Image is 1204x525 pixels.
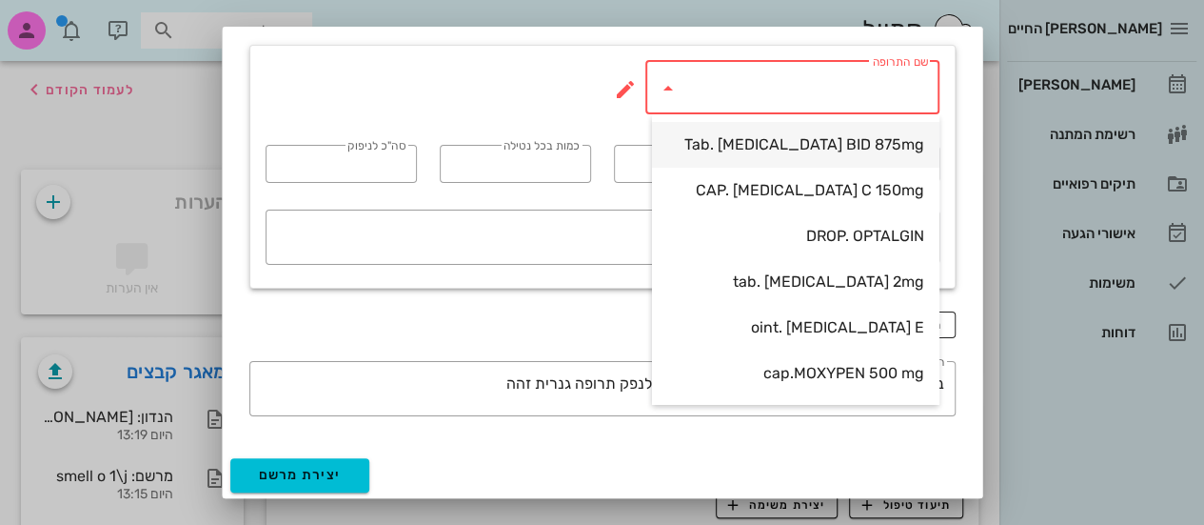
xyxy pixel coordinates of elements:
[259,467,342,483] span: יצירת מרשם
[872,55,928,70] label: שם התרופה
[878,355,944,370] label: הערות נוספות
[667,181,924,199] div: CAP. [MEDICAL_DATA] C 150mg
[667,273,924,291] div: tab. [MEDICAL_DATA] 2mg
[230,458,370,493] button: יצירת מרשם
[667,227,924,245] div: DROP. OPTALGIN
[614,78,637,101] button: שם התרופה appended action
[667,364,924,382] div: cap.MOXYPEN 500 mg
[347,139,405,153] label: סה"כ לניפוק
[667,135,924,153] div: Tab. [MEDICAL_DATA] BID 875mg
[503,139,579,153] label: כמות בכל נטילה
[667,318,924,336] div: oint. [MEDICAL_DATA] E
